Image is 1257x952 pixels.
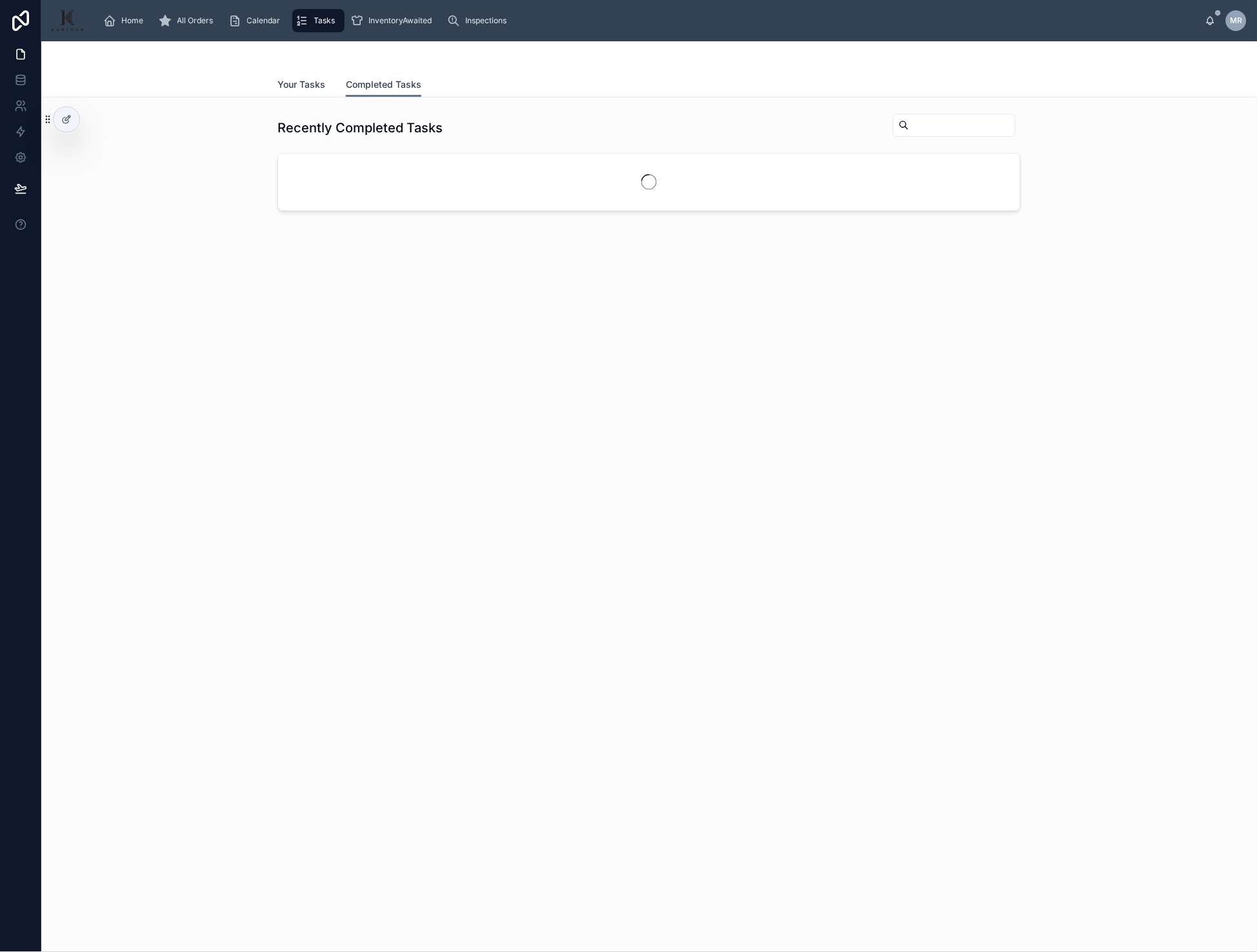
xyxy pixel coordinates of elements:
a: InventoryAwaited [347,9,441,32]
span: Calendar [247,15,281,26]
a: Completed Tasks [346,73,421,97]
a: Your Tasks [277,73,325,99]
span: Completed Tasks [346,78,421,91]
a: Home [100,9,153,32]
h1: Recently Completed Tasks [277,119,443,137]
span: Inspections [466,15,507,26]
span: Tasks [314,15,336,26]
span: Home [122,15,144,26]
span: All Orders [177,15,214,26]
a: Inspections [444,9,516,32]
div: scrollable content [94,6,1205,35]
span: InventoryAwaited [369,15,432,26]
a: Calendar [225,9,290,32]
img: App logo [52,10,83,31]
a: All Orders [156,9,223,32]
span: MR [1231,15,1243,26]
span: Your Tasks [277,78,325,91]
a: Tasks [292,9,345,32]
